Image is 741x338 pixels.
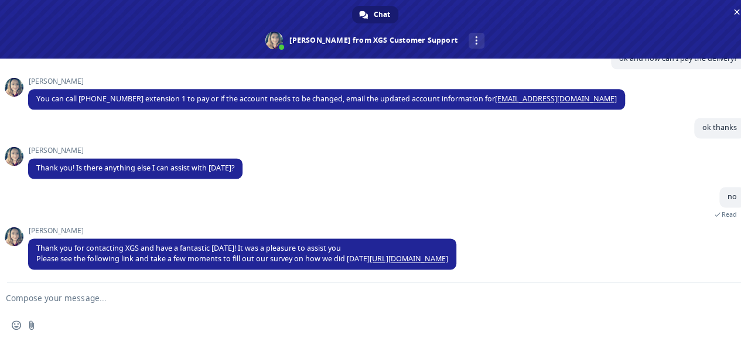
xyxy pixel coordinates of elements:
a: [EMAIL_ADDRESS][DOMAIN_NAME] [495,94,617,104]
span: Primary Contact Email [291,285,361,295]
span: Thank you! Is there anything else I can assist with [DATE]? [36,163,234,173]
span: You can call [PHONE_NUMBER] extension 1 to pay or if the account needs to be changed, email the u... [36,94,617,104]
span: [PERSON_NAME] [28,146,243,155]
textarea: Compose your message... [6,293,706,303]
span: Send a file [27,320,36,330]
span: ok and how can I pay the delivery? [619,53,737,63]
div: More channels [469,33,484,49]
span: Read [722,210,737,218]
span: Thank you for contacting XGS and have a fantastic [DATE]! It was a pleasure to assist you Please ... [36,243,448,264]
span: ok thanks [702,122,737,132]
span: Who do you report to within your company? [291,237,431,247]
span: DBA [291,141,306,151]
span: no [728,192,737,202]
span: [PERSON_NAME] [28,77,625,86]
div: Chat [352,6,398,23]
span: Chat [374,6,390,23]
span: Primary Contact Last Name [291,189,377,199]
span: [PERSON_NAME] [28,227,456,235]
span: Insert an emoji [12,320,21,330]
a: [URL][DOMAIN_NAME] [370,254,448,264]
